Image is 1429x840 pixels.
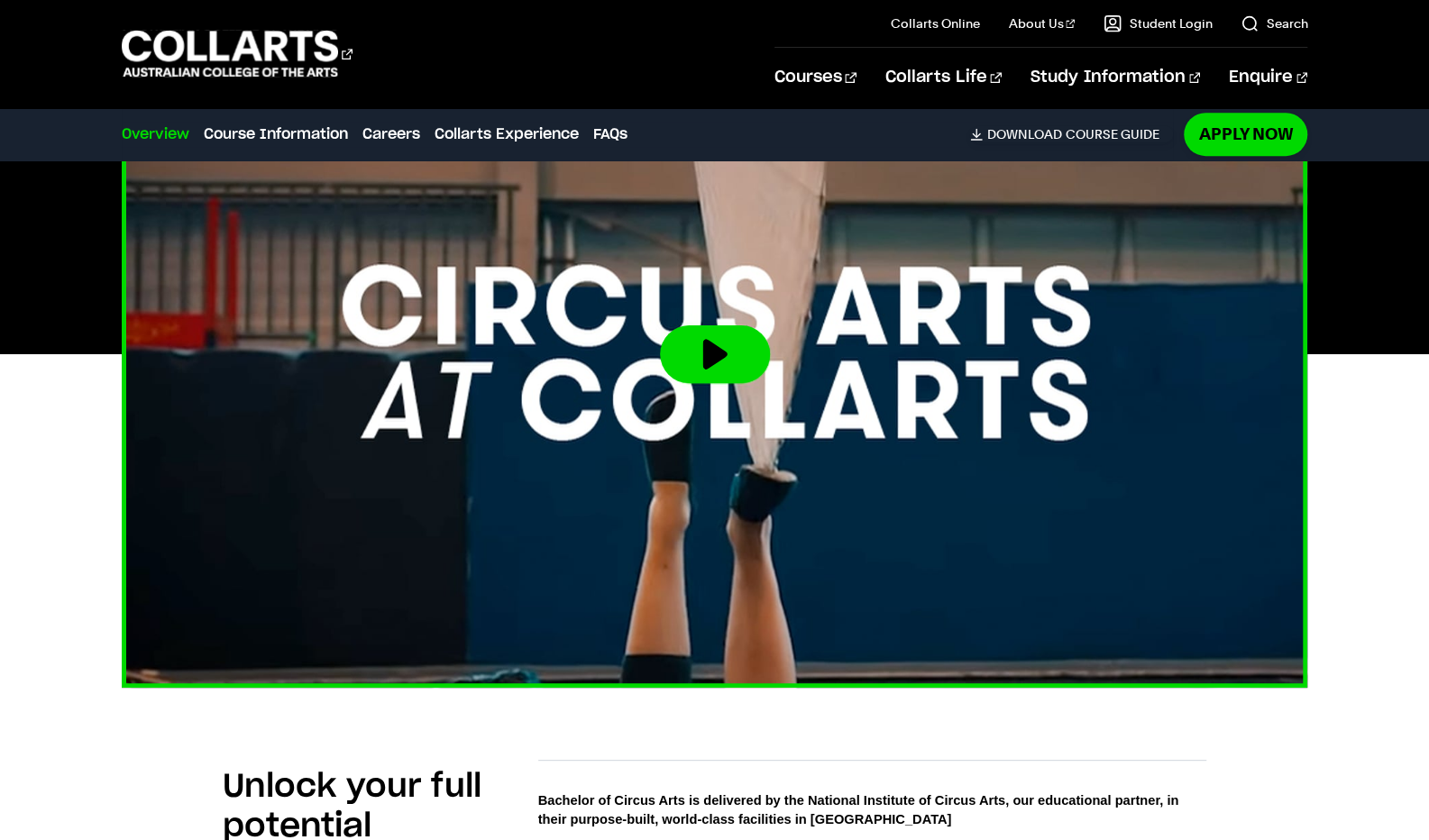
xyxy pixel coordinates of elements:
a: Collarts Experience [435,123,579,145]
a: Collarts Online [891,14,980,32]
span: Bachelor of Circus Arts is delivered by the National Institute of Circus Arts, our educational pa... [538,793,1179,826]
a: About Us [1009,14,1076,32]
a: Courses [774,48,856,107]
a: Student Login [1104,14,1212,32]
a: Overview [122,123,189,145]
a: Enquire [1229,48,1307,107]
a: FAQs [593,123,627,145]
span: Download [986,126,1061,142]
a: Collarts Life [885,48,1002,107]
a: Apply Now [1184,113,1307,155]
a: Careers [362,123,420,145]
a: Search [1241,14,1307,32]
a: Study Information [1031,48,1200,107]
div: Go to homepage [122,28,353,79]
a: Course Information [204,123,348,145]
a: DownloadCourse Guide [970,126,1173,142]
